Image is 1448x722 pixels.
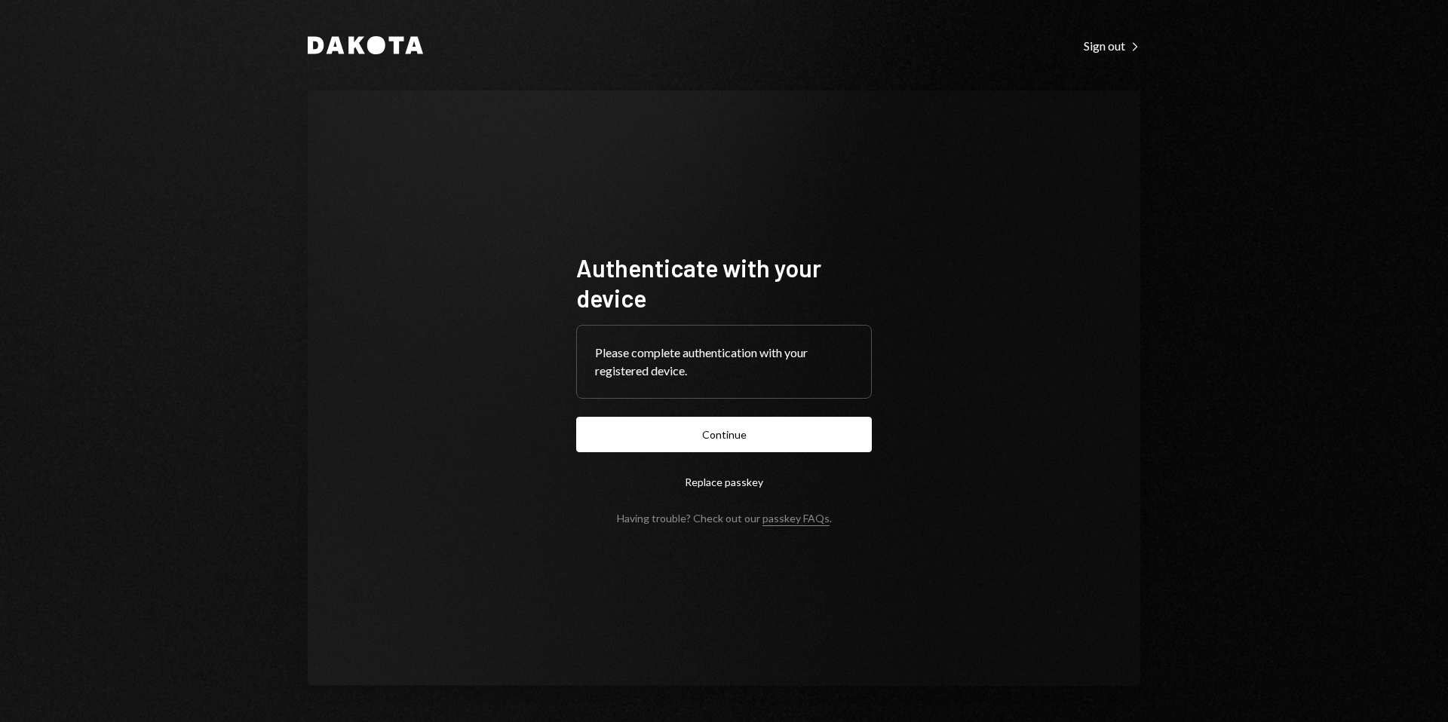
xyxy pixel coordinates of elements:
[1084,38,1140,54] div: Sign out
[576,464,872,500] button: Replace passkey
[576,417,872,452] button: Continue
[617,512,832,525] div: Having trouble? Check out our .
[595,344,853,380] div: Please complete authentication with your registered device.
[576,252,872,313] h1: Authenticate with your device
[1084,37,1140,54] a: Sign out
[762,512,830,526] a: passkey FAQs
